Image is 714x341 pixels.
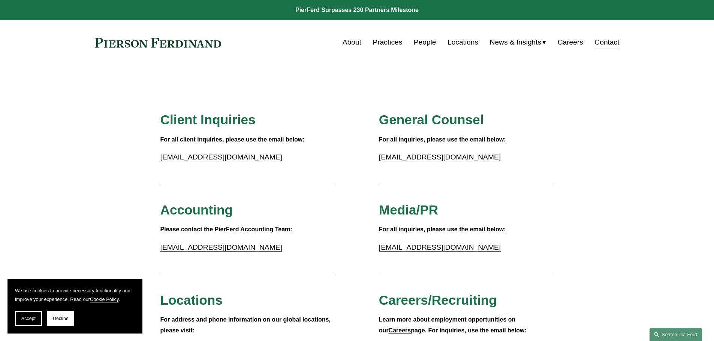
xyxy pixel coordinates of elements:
a: Search this site [650,328,702,341]
strong: For all inquiries, please use the email below: [379,136,506,143]
span: Careers/Recruiting [379,293,497,307]
a: folder dropdown [490,35,546,49]
a: [EMAIL_ADDRESS][DOMAIN_NAME] [160,153,282,161]
span: Accept [21,316,36,321]
a: [EMAIL_ADDRESS][DOMAIN_NAME] [160,243,282,251]
strong: For address and phone information on our global locations, please visit: [160,316,332,334]
span: Client Inquiries [160,112,256,127]
a: Careers [389,327,411,334]
span: Accounting [160,203,233,217]
span: Decline [53,316,69,321]
strong: Learn more about employment opportunities on our [379,316,517,334]
span: News & Insights [490,36,542,49]
p: We use cookies to provide necessary functionality and improve your experience. Read our . [15,286,135,304]
a: Locations [448,35,478,49]
a: Careers [558,35,583,49]
strong: Please contact the PierFerd Accounting Team: [160,226,292,232]
strong: page. For inquiries, use the email below: [411,327,527,334]
span: General Counsel [379,112,484,127]
a: [EMAIL_ADDRESS][DOMAIN_NAME] [379,243,501,251]
strong: For all client inquiries, please use the email below: [160,136,305,143]
a: [EMAIL_ADDRESS][DOMAIN_NAME] [379,153,501,161]
section: Cookie banner [7,279,142,334]
button: Decline [47,311,74,326]
a: Practices [373,35,402,49]
span: Media/PR [379,203,438,217]
strong: For all inquiries, please use the email below: [379,226,506,232]
button: Accept [15,311,42,326]
span: Locations [160,293,223,307]
a: Contact [594,35,619,49]
a: Cookie Policy [90,296,119,302]
a: People [414,35,436,49]
a: About [343,35,361,49]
